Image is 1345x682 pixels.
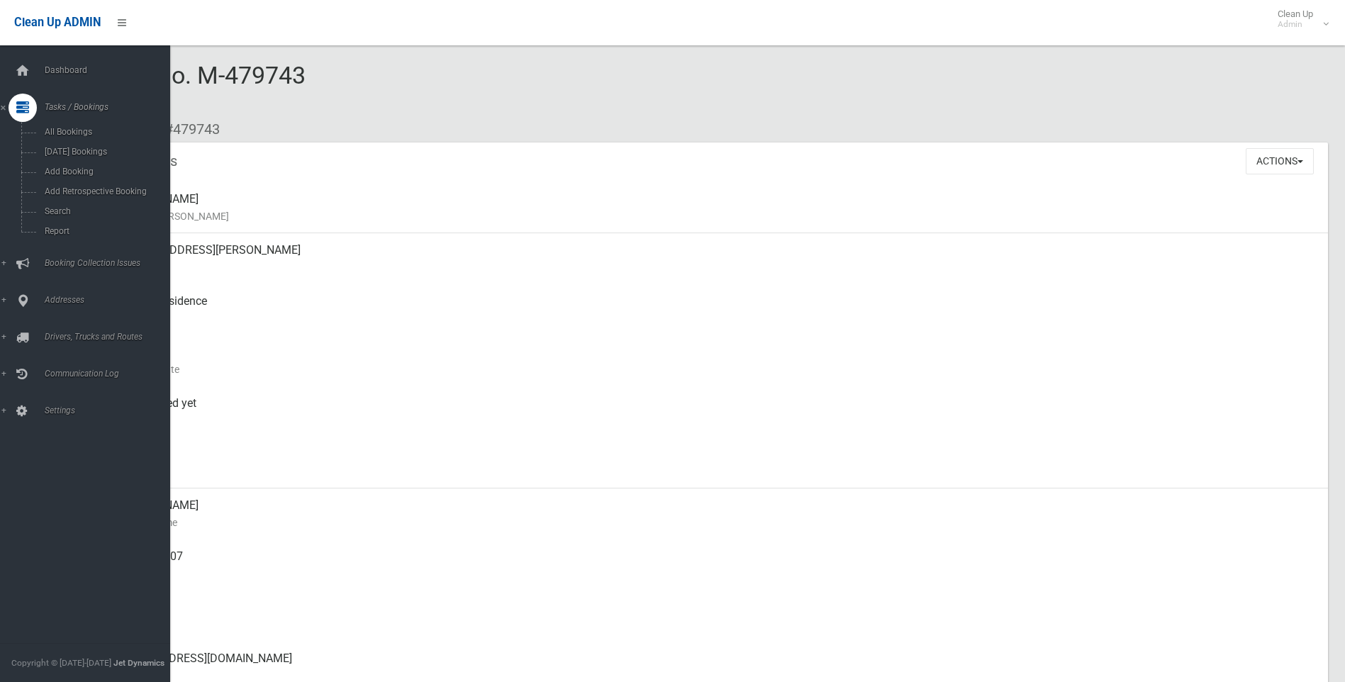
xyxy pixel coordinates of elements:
[113,310,1317,327] small: Pickup Point
[113,658,164,668] strong: Jet Dynamics
[1271,9,1327,30] span: Clean Up
[40,102,181,112] span: Tasks / Bookings
[40,369,181,379] span: Communication Log
[1246,148,1314,174] button: Actions
[113,259,1317,276] small: Address
[155,116,220,142] li: #479743
[40,406,181,415] span: Settings
[40,147,169,157] span: [DATE] Bookings
[11,658,111,668] span: Copyright © [DATE]-[DATE]
[14,16,101,29] span: Clean Up ADMIN
[40,206,169,216] span: Search
[40,65,181,75] span: Dashboard
[113,540,1317,591] div: 0421 433 307
[113,616,1317,633] small: Landline
[113,591,1317,642] div: None given
[40,258,181,268] span: Booking Collection Issues
[1278,19,1313,30] small: Admin
[113,565,1317,582] small: Mobile
[113,335,1317,386] div: [DATE]
[113,514,1317,531] small: Contact Name
[113,386,1317,437] div: Not collected yet
[40,226,169,236] span: Report
[113,284,1317,335] div: Front of Residence
[40,127,169,137] span: All Bookings
[113,182,1317,233] div: [PERSON_NAME]
[113,412,1317,429] small: Collected At
[113,208,1317,225] small: Name of [PERSON_NAME]
[113,463,1317,480] small: Zone
[62,61,306,116] span: Booking No. M-479743
[113,488,1317,540] div: [PERSON_NAME]
[40,295,181,305] span: Addresses
[113,361,1317,378] small: Collection Date
[40,167,169,177] span: Add Booking
[40,332,181,342] span: Drivers, Trucks and Routes
[113,437,1317,488] div: [DATE]
[113,233,1317,284] div: [STREET_ADDRESS][PERSON_NAME]
[40,186,169,196] span: Add Retrospective Booking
